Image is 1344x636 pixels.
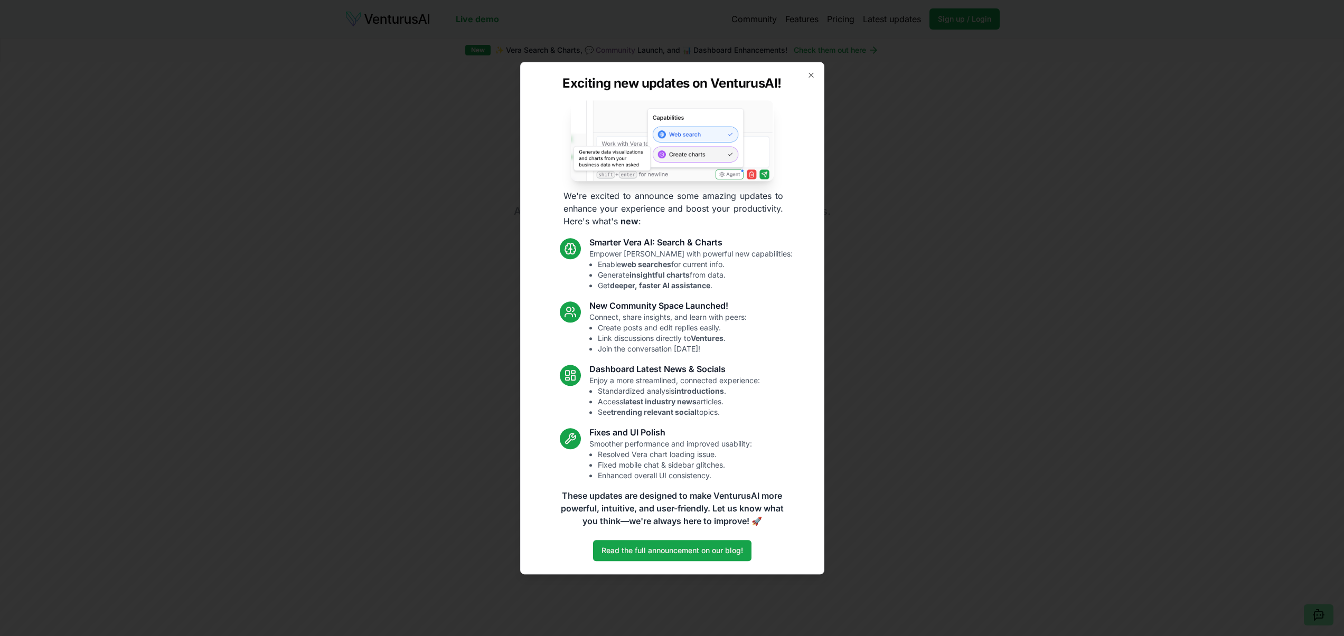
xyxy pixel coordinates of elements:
strong: Ventures [691,334,723,343]
h3: Dashboard Latest News & Socials [589,363,760,375]
li: Resolved Vera chart loading issue. [598,449,752,460]
strong: new [621,216,638,226]
li: Link discussions directly to . [598,333,747,344]
li: Enhanced overall UI consistency. [598,470,752,481]
li: Fixed mobile chat & sidebar glitches. [598,460,752,470]
strong: trending relevant social [611,407,697,416]
p: Connect, share insights, and learn with peers: [589,312,747,354]
p: We're excited to announce some amazing updates to enhance your experience and boost your producti... [555,189,792,227]
strong: insightful charts [629,270,690,279]
h3: New Community Space Launched! [589,299,747,312]
strong: introductions [674,386,724,395]
li: Generate from data. [598,270,793,280]
li: Get . [598,280,793,291]
p: Empower [PERSON_NAME] with powerful new capabilities: [589,249,793,291]
h3: Fixes and UI Polish [589,426,752,439]
p: Enjoy a more streamlined, connected experience: [589,375,760,417]
strong: deeper, faster AI assistance [610,281,710,290]
h2: Exciting new updates on VenturusAI! [562,75,781,92]
li: Enable for current info. [598,259,793,270]
strong: latest industry news [623,397,697,406]
p: These updates are designed to make VenturusAI more powerful, intuitive, and user-friendly. Let us... [554,489,791,527]
li: See topics. [598,407,760,417]
a: Read the full announcement on our blog! [593,540,751,561]
strong: web searches [621,260,671,269]
li: Join the conversation [DATE]! [598,344,747,354]
li: Create posts and edit replies easily. [598,322,747,333]
p: Smoother performance and improved usability: [589,439,752,481]
li: Standardized analysis . [598,386,760,396]
h3: Smarter Vera AI: Search & Charts [589,236,793,249]
li: Access articles. [598,396,760,407]
img: Vera AI [571,100,774,181]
